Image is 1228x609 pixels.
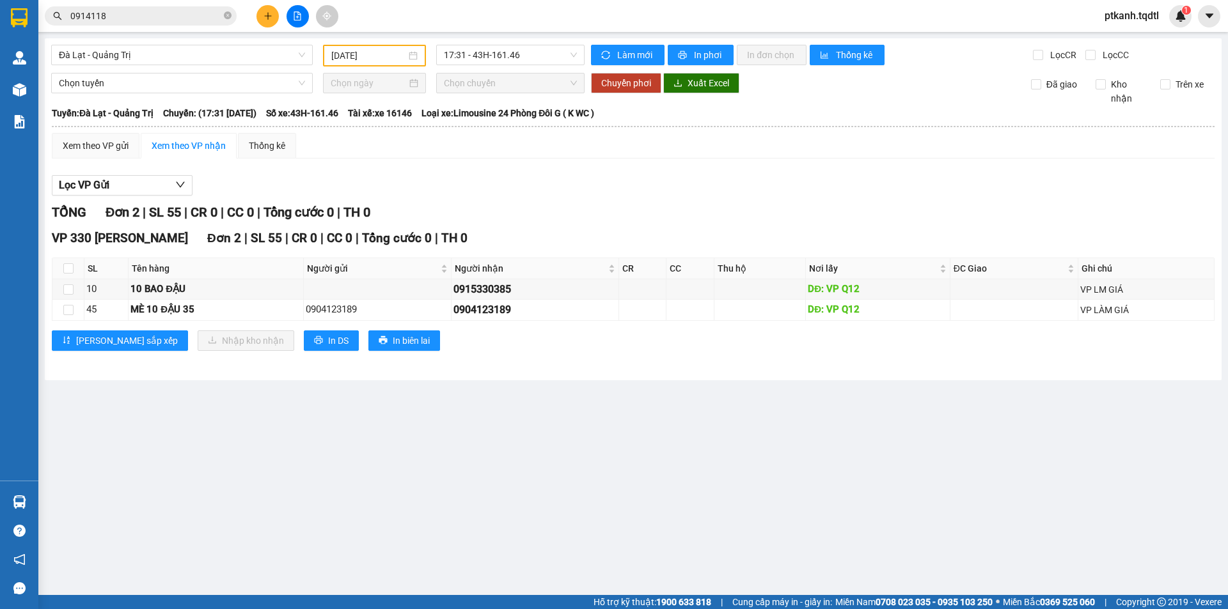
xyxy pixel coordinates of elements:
[435,231,438,245] span: |
[453,302,617,318] div: 0904123189
[1080,282,1212,297] div: VP LM GIÁ
[13,115,26,128] img: solution-icon
[163,106,256,120] span: Chuyến: (17:31 [DATE])
[328,334,349,348] span: In DS
[453,281,617,297] div: 0915330385
[52,231,188,245] span: VP 330 [PERSON_NAME]
[149,204,181,220] span: SL 55
[264,12,272,20] span: plus
[393,334,430,348] span: In biên lai
[1080,303,1212,317] div: VP LÀM GIÁ
[1184,6,1188,15] span: 1
[1098,48,1131,62] span: Lọc CC
[175,180,185,190] span: down
[292,231,317,245] span: CR 0
[52,330,188,351] button: sort-ascending[PERSON_NAME] sắp xếp
[1106,77,1151,105] span: Kho nhận
[257,204,260,220] span: |
[362,231,432,245] span: Tổng cước 0
[1157,597,1166,606] span: copyright
[1078,258,1215,279] th: Ghi chú
[53,12,62,20] span: search
[331,76,407,90] input: Chọn ngày
[721,595,723,609] span: |
[1182,6,1191,15] sup: 1
[285,231,288,245] span: |
[954,261,1065,275] span: ĐC Giao
[876,597,993,607] strong: 0708 023 035 - 0935 103 250
[594,595,711,609] span: Hỗ trợ kỹ thuật:
[266,106,338,120] span: Số xe: 43H-161.46
[13,553,26,566] span: notification
[737,45,807,65] button: In đơn chọn
[76,334,178,348] span: [PERSON_NAME] sắp xếp
[348,106,412,120] span: Tài xế: xe 16146
[244,231,248,245] span: |
[316,5,338,27] button: aim
[688,76,729,90] span: Xuất Excel
[251,231,282,245] span: SL 55
[264,204,334,220] span: Tổng cước 0
[678,50,689,61] span: printer
[327,231,352,245] span: CC 0
[441,231,468,245] span: TH 0
[368,330,440,351] button: printerIn biên lai
[1003,595,1095,609] span: Miền Bắc
[59,45,305,65] span: Đà Lạt - Quảng Trị
[224,10,232,22] span: close-circle
[808,282,947,297] div: DĐ: VP Q12
[249,139,285,153] div: Thống kê
[835,595,993,609] span: Miền Nam
[322,12,331,20] span: aim
[810,45,885,65] button: bar-chartThống kê
[809,261,936,275] span: Nơi lấy
[293,12,302,20] span: file-add
[996,599,1000,605] span: ⚪️
[1170,77,1209,91] span: Trên xe
[673,79,682,89] span: download
[184,204,187,220] span: |
[656,597,711,607] strong: 1900 633 818
[70,9,221,23] input: Tìm tên, số ĐT hoặc mã đơn
[152,139,226,153] div: Xem theo VP nhận
[256,5,279,27] button: plus
[1041,77,1082,91] span: Đã giao
[130,282,301,297] div: 10 BAO ĐẬU
[304,330,359,351] button: printerIn DS
[198,330,294,351] button: downloadNhập kho nhận
[13,51,26,65] img: warehouse-icon
[106,204,139,220] span: Đơn 2
[444,45,577,65] span: 17:31 - 43H-161.46
[52,108,153,118] b: Tuyến: Đà Lạt - Quảng Trị
[52,175,193,196] button: Lọc VP Gửi
[1105,595,1106,609] span: |
[591,45,665,65] button: syncLàm mới
[1175,10,1186,22] img: icon-new-feature
[13,83,26,96] img: warehouse-icon
[820,50,831,61] span: bar-chart
[379,335,388,346] span: printer
[619,258,666,279] th: CR
[343,204,370,220] span: TH 0
[59,177,109,193] span: Lọc VP Gửi
[13,495,26,509] img: warehouse-icon
[1045,48,1078,62] span: Lọc CR
[617,48,654,62] span: Làm mới
[314,335,323,346] span: printer
[666,258,714,279] th: CC
[62,335,71,346] span: sort-ascending
[130,302,301,318] div: MÈ 10 ĐẬU 35
[63,139,129,153] div: Xem theo VP gửi
[714,258,807,279] th: Thu hộ
[52,204,86,220] span: TỔNG
[836,48,874,62] span: Thống kê
[227,204,254,220] span: CC 0
[337,204,340,220] span: |
[1198,5,1220,27] button: caret-down
[808,302,947,318] div: DĐ: VP Q12
[694,48,723,62] span: In phơi
[207,231,241,245] span: Đơn 2
[86,302,126,318] div: 45
[1040,597,1095,607] strong: 0369 525 060
[11,8,28,27] img: logo-vxr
